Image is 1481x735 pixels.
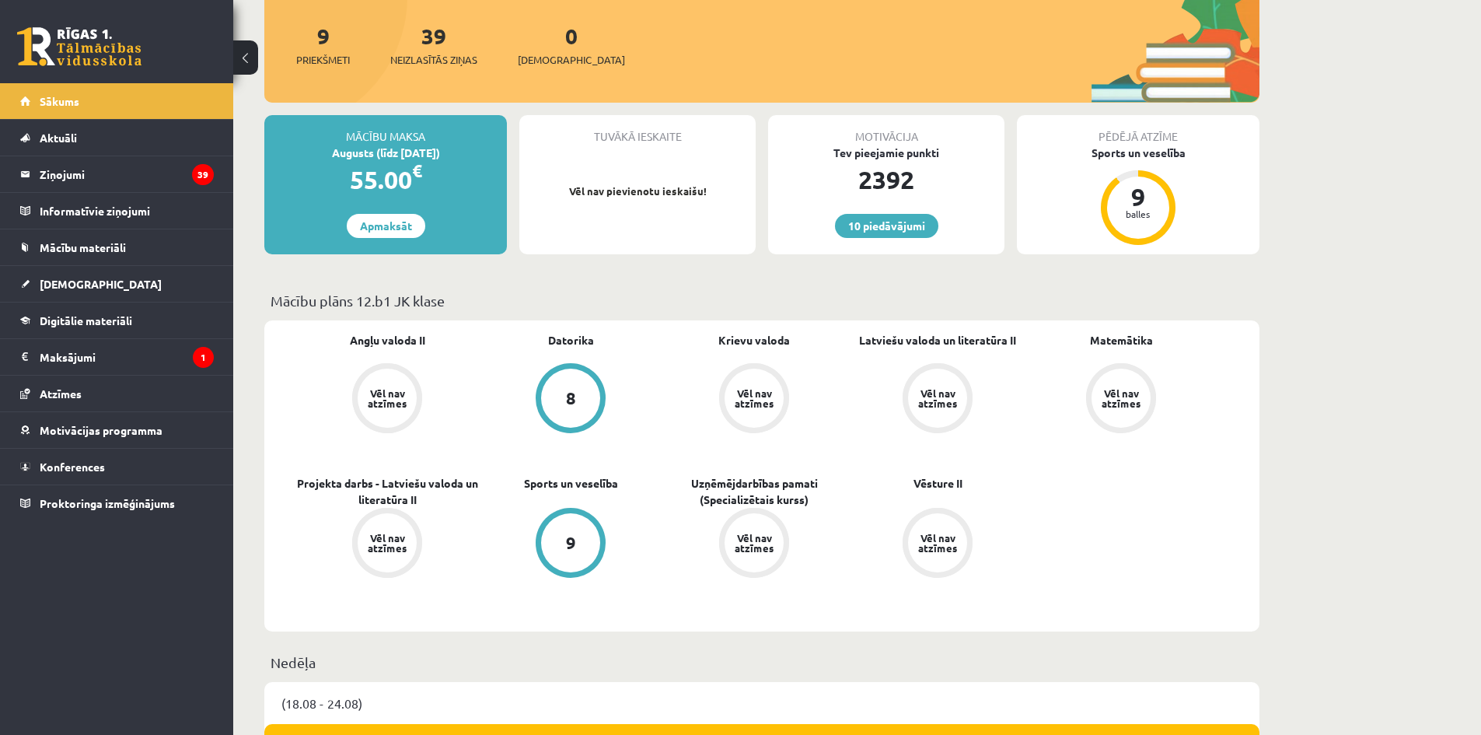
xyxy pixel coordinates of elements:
[40,460,105,474] span: Konferences
[365,533,409,553] div: Vēl nav atzīmes
[768,161,1004,198] div: 2392
[40,496,175,510] span: Proktoringa izmēģinājums
[20,303,214,338] a: Digitālie materiāli
[40,240,126,254] span: Mācību materiāli
[40,156,214,192] legend: Ziņojumi
[1115,209,1161,219] div: balles
[295,508,479,581] a: Vēl nav atzīmes
[718,332,790,348] a: Krievu valoda
[365,388,409,408] div: Vēl nav atzīmes
[20,376,214,411] a: Atzīmes
[20,229,214,265] a: Mācību materiāli
[835,214,938,238] a: 10 piedāvājumi
[390,52,477,68] span: Neizlasītās ziņas
[1017,145,1259,247] a: Sports un veselība 9 balles
[1099,388,1143,408] div: Vēl nav atzīmes
[859,332,1016,348] a: Latviešu valoda un literatūra II
[20,156,214,192] a: Ziņojumi39
[40,193,214,229] legend: Informatīvie ziņojumi
[40,313,132,327] span: Digitālie materiāli
[295,475,479,508] a: Projekta darbs - Latviešu valoda un literatūra II
[20,449,214,485] a: Konferences
[916,388,959,408] div: Vēl nav atzīmes
[566,390,576,407] div: 8
[350,332,425,348] a: Angļu valoda II
[40,94,79,108] span: Sākums
[518,52,625,68] span: [DEMOGRAPHIC_DATA]
[296,52,350,68] span: Priekšmeti
[40,387,82,401] span: Atzīmes
[479,508,662,581] a: 9
[527,184,748,199] p: Vēl nav pievienotu ieskaišu!
[662,363,846,436] a: Vēl nav atzīmes
[20,339,214,375] a: Maksājumi1
[390,22,477,68] a: 39Neizlasītās ziņas
[479,363,662,436] a: 8
[20,485,214,521] a: Proktoringa izmēģinājums
[264,682,1259,724] div: (18.08 - 24.08)
[20,83,214,119] a: Sākums
[916,533,959,553] div: Vēl nav atzīmes
[20,412,214,448] a: Motivācijas programma
[271,652,1253,673] p: Nedēļa
[519,115,756,145] div: Tuvākā ieskaite
[264,145,507,161] div: Augusts (līdz [DATE])
[768,145,1004,161] div: Tev pieejamie punkti
[524,475,618,492] a: Sports un veselība
[40,423,162,437] span: Motivācijas programma
[1115,184,1161,209] div: 9
[295,363,479,436] a: Vēl nav atzīmes
[296,22,350,68] a: 9Priekšmeti
[40,339,214,375] legend: Maksājumi
[40,131,77,145] span: Aktuāli
[1029,363,1213,436] a: Vēl nav atzīmes
[662,475,846,508] a: Uzņēmējdarbības pamati (Specializētais kurss)
[1017,145,1259,161] div: Sports un veselība
[347,214,425,238] a: Apmaksāt
[768,115,1004,145] div: Motivācija
[20,193,214,229] a: Informatīvie ziņojumi
[271,290,1253,311] p: Mācību plāns 12.b1 JK klase
[548,332,594,348] a: Datorika
[20,120,214,156] a: Aktuāli
[846,363,1029,436] a: Vēl nav atzīmes
[17,27,141,66] a: Rīgas 1. Tālmācības vidusskola
[1090,332,1153,348] a: Matemātika
[913,475,962,492] a: Vēsture II
[40,277,162,291] span: [DEMOGRAPHIC_DATA]
[566,534,576,551] div: 9
[264,115,507,145] div: Mācību maksa
[193,347,214,368] i: 1
[1017,115,1259,145] div: Pēdējā atzīme
[192,164,214,185] i: 39
[846,508,1029,581] a: Vēl nav atzīmes
[732,533,776,553] div: Vēl nav atzīmes
[412,159,422,182] span: €
[732,388,776,408] div: Vēl nav atzīmes
[20,266,214,302] a: [DEMOGRAPHIC_DATA]
[518,22,625,68] a: 0[DEMOGRAPHIC_DATA]
[662,508,846,581] a: Vēl nav atzīmes
[264,161,507,198] div: 55.00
